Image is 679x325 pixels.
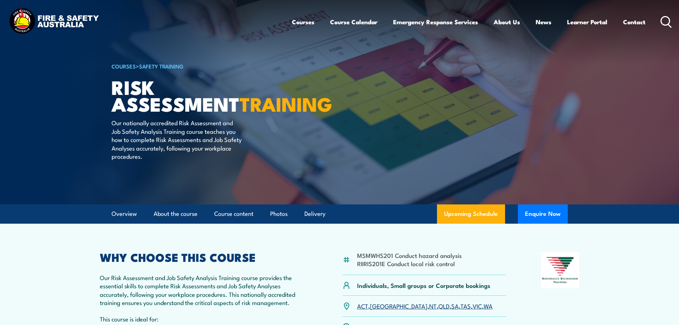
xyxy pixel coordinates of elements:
[112,62,136,70] a: COURSES
[214,204,253,223] a: Course content
[518,204,568,224] button: Enquire Now
[112,118,242,160] p: Our nationally accredited Risk Assessment and Job Safety Analysis Training course teaches you how...
[112,204,137,223] a: Overview
[357,302,493,310] p: , , , , , , ,
[623,12,645,31] a: Contact
[112,62,288,70] h6: >
[357,301,368,310] a: ACT
[357,259,462,268] li: RIIRIS201E Conduct local risk control
[536,12,551,31] a: News
[100,252,308,262] h2: WHY CHOOSE THIS COURSE
[270,204,288,223] a: Photos
[429,301,437,310] a: NT
[393,12,478,31] a: Emergency Response Services
[304,204,325,223] a: Delivery
[567,12,607,31] a: Learner Portal
[484,301,493,310] a: WA
[461,301,471,310] a: TAS
[370,301,427,310] a: [GEOGRAPHIC_DATA]
[541,252,580,288] img: Nationally Recognised Training logo.
[473,301,482,310] a: VIC
[292,12,314,31] a: Courses
[240,88,332,118] strong: TRAINING
[357,281,490,289] p: Individuals, Small groups or Corporate bookings
[330,12,377,31] a: Course Calendar
[357,251,462,259] li: MSMWHS201 Conduct hazard analysis
[154,204,197,223] a: About the course
[100,315,308,323] p: This course is ideal for:
[494,12,520,31] a: About Us
[437,204,505,224] a: Upcoming Schedule
[139,62,184,70] a: Safety Training
[438,301,449,310] a: QLD
[100,273,308,307] p: Our Risk Assessment and Job Safety Analysis Training course provides the essential skills to comp...
[451,301,459,310] a: SA
[112,78,288,112] h1: Risk Assessment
